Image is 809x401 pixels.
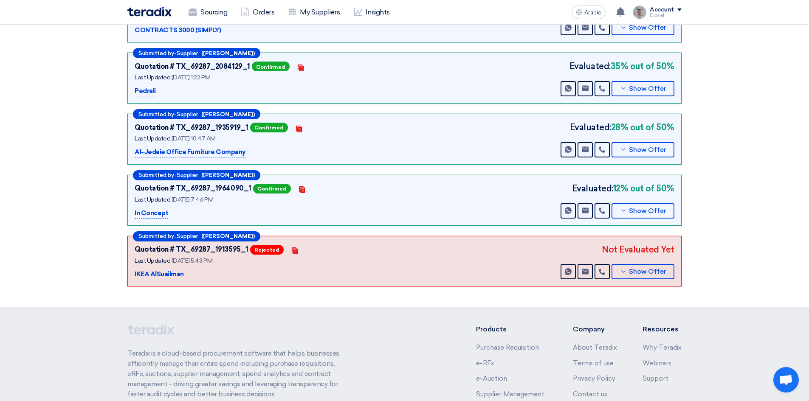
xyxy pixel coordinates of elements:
[573,359,614,367] a: Terms of use
[138,233,174,239] font: Submitted by
[135,270,184,278] font: IKEA AlSuailman
[201,233,255,239] font: ([PERSON_NAME])
[201,111,255,118] font: ([PERSON_NAME])
[135,257,170,264] font: Last Updated
[135,87,156,95] font: Pedrali
[570,122,611,132] font: Evaluated:
[613,183,674,193] font: 12% out of 50%
[300,8,340,16] font: My Suppliers
[584,9,601,16] font: Arabic
[476,375,507,382] a: e-Auction
[177,50,198,56] font: Supplier
[135,62,250,70] font: Quotation # TX_69287_2084129_1
[611,122,674,132] font: 28% out of 50%
[476,344,539,351] a: Purchase Requisition
[611,61,674,71] font: 35% out of 50%
[569,61,611,71] font: Evaluated:
[135,135,170,142] font: Last Updated
[629,85,666,93] font: Show Offer
[643,344,682,351] a: Why Teradix
[177,233,198,239] font: Supplier
[256,64,285,70] font: Confirmed
[629,24,666,31] font: Show Offer
[366,8,390,16] font: Insights
[573,325,605,333] font: Company
[347,3,397,22] a: Insights
[254,247,279,253] font: Rejected
[773,367,799,393] a: Open chat
[612,81,674,96] button: Show Offer
[573,390,607,398] a: Contact us
[172,74,210,81] font: [DATE] 1:22 PM
[612,142,674,157] button: Show Offer
[281,3,347,22] a: My Suppliers
[177,172,198,178] font: Supplier
[476,325,507,333] font: Products
[629,268,666,275] font: Show Offer
[572,183,613,193] font: Evaluated:
[138,172,174,178] font: Submitted by
[612,20,674,35] button: Show Offer
[135,196,170,203] font: Last Updated
[476,390,544,398] a: Supplier Management
[177,111,198,118] font: Supplier
[650,6,674,13] font: Account
[629,146,666,154] font: Show Offer
[174,111,177,118] font: -
[182,3,234,22] a: Sourcing
[135,74,170,81] font: Last Updated
[135,184,251,192] font: Quotation # TX_69287_1964090_1
[234,3,281,22] a: Orders
[172,257,212,264] font: [DATE] 5:43 PM
[174,172,177,179] font: -
[201,50,255,56] font: ([PERSON_NAME])
[643,325,679,333] font: Resources
[476,359,494,367] a: e-RFx
[135,245,248,253] font: Quotation # TX_69287_1913595_1
[257,186,287,192] font: Confirmed
[135,26,221,34] font: CONTRACTS 3000 (SIMPLY)
[127,7,172,17] img: Teradix logo
[135,148,246,156] font: Al-Jedaie Office Furniture Company
[254,125,284,131] font: Confirmed
[201,172,255,178] font: ([PERSON_NAME])
[253,8,274,16] font: Orders
[602,244,674,255] font: Not Evaluated Yet
[573,344,617,351] a: About Teradix
[633,6,646,19] img: IMG_1753965247717.jpg
[172,196,213,203] font: [DATE] 7:46 PM
[612,203,674,219] button: Show Offer
[572,6,606,19] button: Arabic
[629,207,666,215] font: Show Offer
[643,375,668,382] a: Support
[573,375,615,382] a: Privacy Policy
[643,359,671,367] a: Webinars
[135,209,168,217] font: In Concept
[172,135,216,142] font: [DATE] 10:47 AM
[612,264,674,279] button: Show Offer
[138,50,174,56] font: Submitted by
[200,8,227,16] font: Sourcing
[650,13,664,18] font: Dowel
[138,111,174,118] font: Submitted by
[174,50,177,56] font: -
[135,123,248,132] font: Quotation # TX_69287_1935919_1
[127,349,339,398] font: Teradix is a cloud-based procurement software that helps businesses efficiently manage their enti...
[174,233,177,240] font: -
